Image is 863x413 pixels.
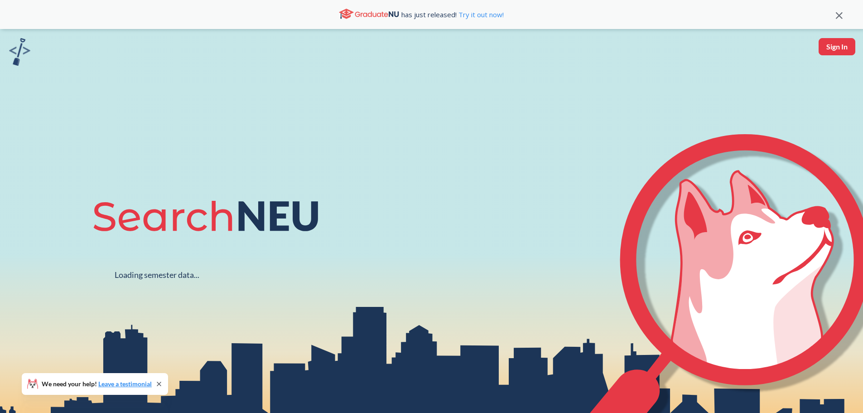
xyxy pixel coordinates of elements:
[9,38,30,68] a: sandbox logo
[9,38,30,66] img: sandbox logo
[819,38,855,55] button: Sign In
[42,381,152,387] span: We need your help!
[401,10,504,19] span: has just released!
[457,10,504,19] a: Try it out now!
[115,270,199,280] div: Loading semester data...
[98,380,152,388] a: Leave a testimonial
